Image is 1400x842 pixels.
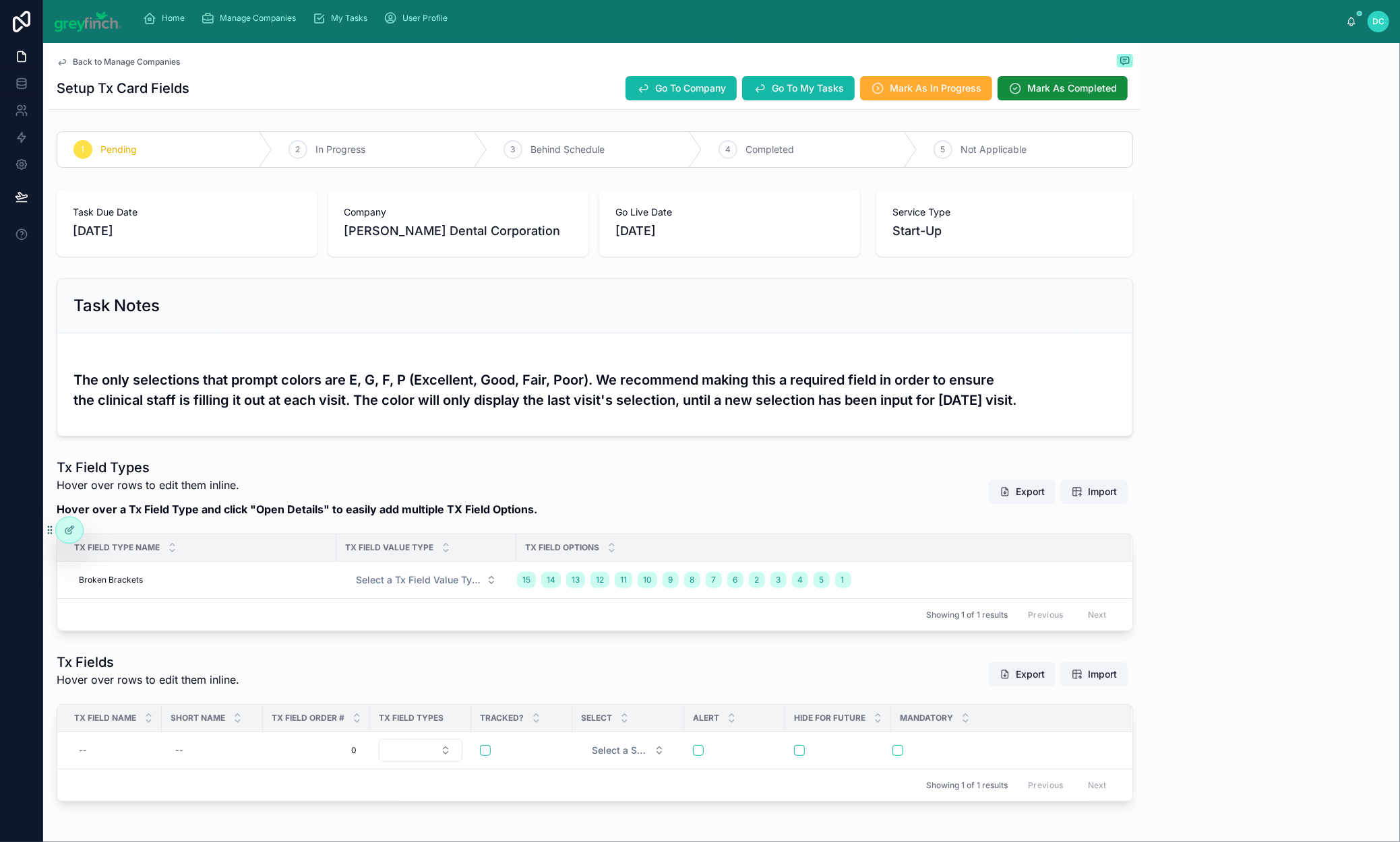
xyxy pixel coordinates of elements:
[615,572,632,588] a: 11
[890,82,981,95] span: Mark As In Progress
[344,205,573,219] span: Company
[79,745,87,756] div: --
[525,542,599,553] span: Tx Field Options
[615,205,844,219] span: Go Live Date
[655,82,726,95] span: Go To Company
[742,76,855,100] button: Go To My Tasks
[57,503,537,516] strong: Hover over a Tx Field Type and click "Open Details" to easily add multiple TX Field Options.
[900,713,953,723] span: Mandatory
[663,572,679,588] a: 9
[615,222,844,240] span: [DATE]
[668,575,673,585] span: 9
[480,713,524,723] span: Tracked?
[733,575,737,585] span: 6
[690,575,694,585] span: 8
[860,76,992,100] button: Mark As In Progress
[892,222,942,240] span: Start-Up
[776,575,781,585] span: 3
[693,713,719,723] span: Alert
[797,575,803,585] span: 4
[754,575,759,585] span: 2
[171,713,225,723] span: Short Name
[727,572,743,588] a: 6
[57,672,239,688] p: Hover over rows to edit them inline.
[175,745,183,756] div: --
[133,3,1347,33] div: scrollable content
[73,222,301,240] span: [DATE]
[814,572,830,588] a: 5
[379,713,444,723] span: Tx Field Types
[566,572,585,588] a: 13
[961,143,1027,156] span: Not Applicable
[272,713,344,723] span: Tx Field Order #
[926,780,1008,791] span: Showing 1 of 1 results
[770,572,787,588] a: 3
[74,542,160,553] span: Tx Field Type Name
[74,713,136,723] span: Tx Field Name
[345,568,508,592] button: Select Button
[794,713,865,723] span: Hide for Future
[926,610,1008,620] span: Showing 1 of 1 results
[706,572,722,588] a: 7
[220,13,297,24] span: Manage Companies
[745,143,794,156] span: Completed
[989,480,1056,504] button: Export
[841,575,844,585] span: 1
[530,143,605,156] span: Behind Schedule
[596,575,604,585] span: 12
[638,572,657,588] a: 10
[1027,82,1117,95] span: Mark As Completed
[684,572,700,588] a: 8
[511,144,516,155] span: 3
[1372,16,1384,27] span: DC
[643,575,652,585] span: 10
[941,144,946,155] span: 5
[626,76,737,100] button: Go To Company
[309,6,377,30] a: My Tasks
[54,11,122,32] img: App logo
[57,57,180,67] a: Back to Manage Companies
[276,745,357,756] span: 0
[296,144,301,155] span: 2
[345,542,433,553] span: Tx Field Value Type
[1061,480,1128,504] button: Import
[772,82,844,95] span: Go To My Tasks
[711,575,716,585] span: 7
[517,572,536,588] a: 15
[197,6,306,30] a: Manage Companies
[315,143,365,156] span: In Progress
[344,222,561,240] span: [PERSON_NAME] Dental Corporation
[57,458,537,477] h1: Tx Field Types
[162,13,185,24] span: Home
[749,572,765,588] a: 2
[140,6,195,30] a: Home
[1088,668,1117,681] span: Import
[57,79,189,98] h1: Setup Tx Card Fields
[73,205,301,219] span: Task Due Date
[620,575,627,585] span: 11
[590,572,609,588] a: 12
[892,205,1117,219] span: Service Type
[356,573,481,587] span: Select a Tx Field Value Type
[592,744,648,757] span: Select a Select
[819,575,824,585] span: 5
[79,575,143,585] span: Broken Brackets
[581,713,612,723] span: Select
[73,57,180,67] span: Back to Manage Companies
[835,572,851,588] a: 1
[100,143,137,156] span: Pending
[792,572,808,588] a: 4
[1061,662,1128,686] button: Import
[73,295,160,317] h2: Task Notes
[998,76,1128,100] button: Mark As Completed
[380,6,458,30] a: User Profile
[989,662,1056,686] button: Export
[379,739,462,762] button: Select Button
[547,575,555,585] span: 14
[1088,485,1117,498] span: Import
[73,370,1116,410] h3: The only selections that prompt colors are E, G, F, P (Excellent, Good, Fair, Poor). We recommend...
[403,13,448,24] span: User Profile
[572,575,580,585] span: 13
[725,144,731,155] span: 4
[57,653,239,672] h1: Tx Fields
